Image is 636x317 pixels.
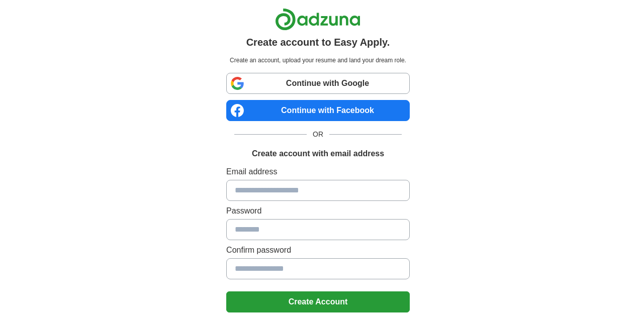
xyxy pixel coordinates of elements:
span: OR [307,129,329,140]
p: Create an account, upload your resume and land your dream role. [228,56,408,65]
label: Password [226,205,410,217]
a: Continue with Facebook [226,100,410,121]
a: Continue with Google [226,73,410,94]
h1: Create account with email address [252,148,384,160]
label: Confirm password [226,244,410,256]
label: Email address [226,166,410,178]
img: Adzuna logo [275,8,360,31]
button: Create Account [226,291,410,312]
h1: Create account to Easy Apply. [246,35,390,50]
